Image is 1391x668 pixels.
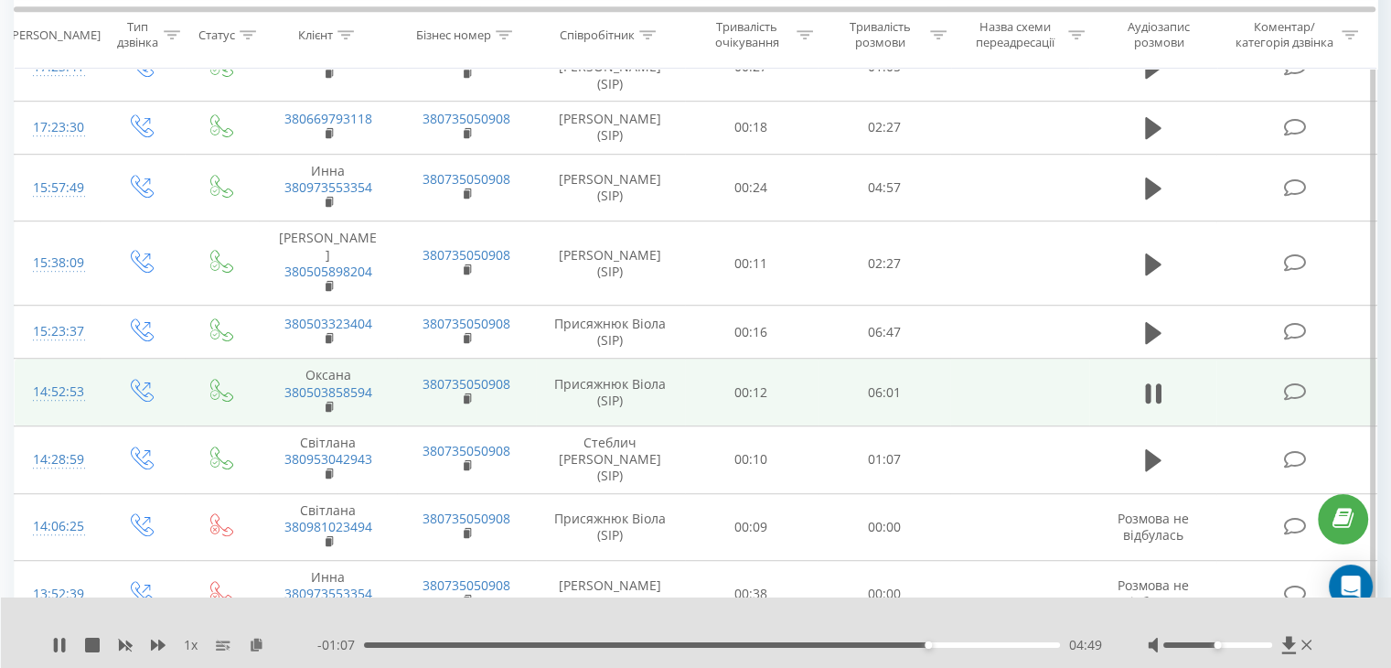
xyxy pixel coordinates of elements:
td: 02:27 [818,101,950,154]
span: 04:49 [1069,636,1102,654]
div: Коментар/категорія дзвінка [1230,19,1337,50]
td: [PERSON_NAME] (SIP) [536,221,685,306]
a: 380503323404 [284,315,372,332]
a: 380735050908 [423,510,510,527]
td: Світлана [259,493,397,561]
td: 00:11 [685,221,818,306]
td: 06:47 [818,306,950,359]
td: 02:27 [818,221,950,306]
a: 380735050908 [423,315,510,332]
td: [PERSON_NAME] [259,221,397,306]
td: 00:00 [818,561,950,629]
td: Присяжнюк Віола (SIP) [536,493,685,561]
td: 00:09 [685,493,818,561]
div: 15:23:37 [33,314,81,350]
a: 380973553354 [284,585,372,602]
a: 380669793118 [284,110,372,127]
td: 00:16 [685,306,818,359]
div: Бізнес номер [416,27,491,42]
td: 00:00 [818,493,950,561]
div: 15:57:49 [33,170,81,206]
a: 380735050908 [423,576,510,594]
td: Світлана [259,426,397,493]
div: 17:23:30 [33,110,81,145]
td: Инна [259,561,397,629]
div: Назва схеми переадресації [968,19,1064,50]
div: 14:52:53 [33,374,81,410]
td: [PERSON_NAME] (SIP) [536,101,685,154]
td: Присяжнюк Віола (SIP) [536,359,685,426]
div: Accessibility label [925,641,932,649]
td: 00:12 [685,359,818,426]
div: Тривалість очікування [701,19,793,50]
div: 15:38:09 [33,245,81,281]
td: [PERSON_NAME] (SIP) [536,154,685,221]
td: 00:18 [685,101,818,154]
a: 380973553354 [284,178,372,196]
div: 13:52:39 [33,576,81,612]
span: 1 x [184,636,198,654]
td: 01:07 [818,426,950,493]
td: 00:38 [685,561,818,629]
span: - 01:07 [317,636,364,654]
td: 06:01 [818,359,950,426]
a: 380735050908 [423,110,510,127]
div: 14:28:59 [33,442,81,478]
td: Стеблич [PERSON_NAME] (SIP) [536,426,685,493]
td: 00:10 [685,426,818,493]
div: Аудіозапис розмови [1106,19,1213,50]
span: Розмова не відбулась [1118,510,1189,544]
td: Инна [259,154,397,221]
div: Open Intercom Messenger [1329,565,1373,609]
td: 04:57 [818,154,950,221]
span: Розмова не відбулась [1118,576,1189,610]
a: 380735050908 [423,246,510,264]
div: Тип дзвінка [115,19,158,50]
a: 380953042943 [284,450,372,468]
a: 380735050908 [423,375,510,393]
div: Клієнт [298,27,333,42]
div: Статус [198,27,235,42]
td: 00:24 [685,154,818,221]
div: 14:06:25 [33,509,81,544]
a: 380735050908 [423,170,510,188]
div: [PERSON_NAME] [8,27,101,42]
a: 380505898204 [284,263,372,280]
td: [PERSON_NAME] (SIP) [536,561,685,629]
a: 380735050908 [423,442,510,459]
div: Тривалість розмови [834,19,926,50]
td: Присяжнюк Віола (SIP) [536,306,685,359]
div: Accessibility label [1214,641,1221,649]
td: Оксана [259,359,397,426]
div: Співробітник [560,27,635,42]
a: 380503858594 [284,383,372,401]
a: 380981023494 [284,518,372,535]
